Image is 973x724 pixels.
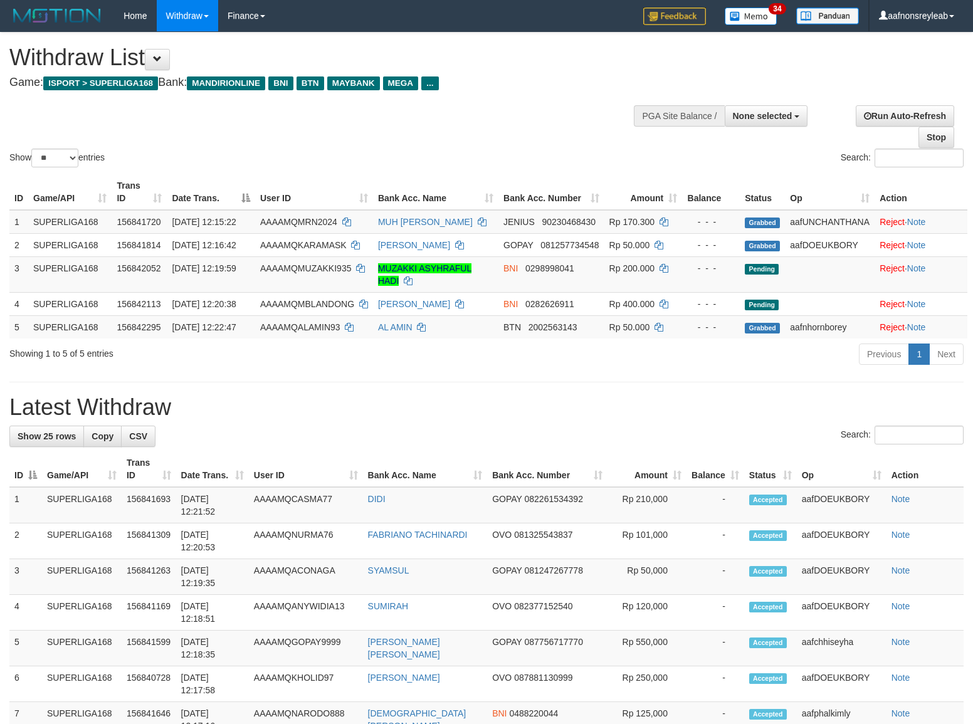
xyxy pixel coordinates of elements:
span: BTN [297,76,324,90]
a: [PERSON_NAME] [378,240,450,250]
a: [PERSON_NAME] [368,673,440,683]
span: Accepted [749,530,787,541]
span: Rp 50.000 [609,240,650,250]
a: CSV [121,426,155,447]
a: Note [891,530,910,540]
span: Accepted [749,637,787,648]
th: Amount: activate to sort column ascending [604,174,683,210]
td: · [875,233,967,256]
span: [DATE] 12:20:38 [172,299,236,309]
td: 3 [9,256,28,292]
span: GOPAY [492,494,522,504]
span: GOPAY [492,637,522,647]
input: Search: [875,149,964,167]
span: ... [421,76,438,90]
a: [PERSON_NAME] [378,299,450,309]
a: MUZAKKI ASYHRAFUL HADI [378,263,471,286]
span: 156842052 [117,263,160,273]
span: BNI [503,299,518,309]
th: ID: activate to sort column descending [9,451,42,487]
span: OVO [492,530,512,540]
span: [DATE] 12:16:42 [172,240,236,250]
td: - [686,666,744,702]
td: SUPERLIGA168 [28,315,112,338]
a: Note [891,494,910,504]
span: Copy 081325543837 to clipboard [514,530,572,540]
td: SUPERLIGA168 [28,210,112,234]
td: - [686,631,744,666]
div: PGA Site Balance / [634,105,724,127]
th: Date Trans.: activate to sort column ascending [176,451,249,487]
span: MANDIRIONLINE [187,76,265,90]
td: Rp 210,000 [607,487,686,523]
td: [DATE] 12:19:35 [176,559,249,595]
td: aafnhornborey [785,315,875,338]
a: FABRIANO TACHINARDI [368,530,468,540]
span: Rp 50.000 [609,322,650,332]
a: Note [891,601,910,611]
span: Accepted [749,709,787,720]
td: - [686,559,744,595]
td: Rp 101,000 [607,523,686,559]
span: BNI [503,263,518,273]
td: · [875,315,967,338]
a: SYAMSUL [368,565,409,575]
span: Copy 0298998041 to clipboard [525,263,574,273]
td: 156841309 [122,523,176,559]
a: Stop [918,127,954,148]
span: Rp 200.000 [609,263,655,273]
td: 4 [9,292,28,315]
td: aafDOEUKBORY [797,523,886,559]
th: User ID: activate to sort column ascending [249,451,363,487]
span: AAAAMQMUZAKKI935 [260,263,352,273]
span: [DATE] 12:19:59 [172,263,236,273]
th: Date Trans.: activate to sort column descending [167,174,255,210]
th: Trans ID: activate to sort column ascending [112,174,167,210]
td: aafDOEUKBORY [797,666,886,702]
td: [DATE] 12:21:52 [176,487,249,523]
a: MUH [PERSON_NAME] [378,217,473,227]
a: Previous [859,344,909,365]
td: - [686,487,744,523]
span: AAAAMQKARAMASK [260,240,347,250]
th: Trans ID: activate to sort column ascending [122,451,176,487]
span: 34 [769,3,786,14]
div: - - - [687,216,735,228]
a: Next [929,344,964,365]
th: Action [886,451,964,487]
span: Copy 087881130999 to clipboard [514,673,572,683]
span: Accepted [749,566,787,577]
td: SUPERLIGA168 [42,487,122,523]
a: Copy [83,426,122,447]
span: [DATE] 12:15:22 [172,217,236,227]
th: Balance: activate to sort column ascending [686,451,744,487]
td: SUPERLIGA168 [28,233,112,256]
td: SUPERLIGA168 [42,666,122,702]
label: Search: [841,426,964,444]
span: Accepted [749,602,787,612]
span: CSV [129,431,147,441]
span: MAYBANK [327,76,380,90]
label: Search: [841,149,964,167]
th: Bank Acc. Name: activate to sort column ascending [373,174,498,210]
span: None selected [733,111,792,121]
span: Copy 081257734548 to clipboard [540,240,599,250]
a: Reject [880,263,905,273]
td: - [686,523,744,559]
a: Run Auto-Refresh [856,105,954,127]
a: Note [891,637,910,647]
td: 2 [9,523,42,559]
th: Game/API: activate to sort column ascending [42,451,122,487]
span: JENIUS [503,217,535,227]
span: Rp 170.300 [609,217,655,227]
span: AAAAMQMBLANDONG [260,299,354,309]
a: AL AMIN [378,322,413,332]
span: Copy 90230468430 to clipboard [542,217,596,227]
span: BNI [492,708,507,718]
td: aafDOEUKBORY [797,559,886,595]
img: Feedback.jpg [643,8,706,25]
td: - [686,595,744,631]
th: Op: activate to sort column ascending [785,174,875,210]
td: aafchhiseyha [797,631,886,666]
select: Showentries [31,149,78,167]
